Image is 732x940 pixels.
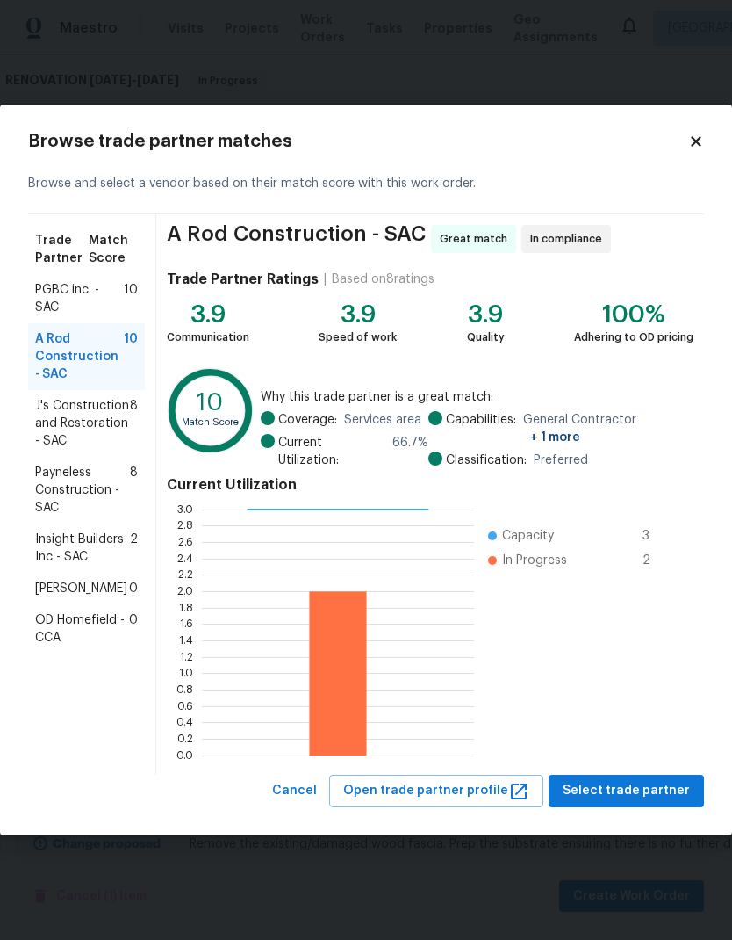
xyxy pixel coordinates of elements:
[265,775,324,807] button: Cancel
[179,669,193,679] text: 1.0
[28,133,688,150] h2: Browse trade partner matches
[35,397,130,450] span: J's Construction and Restoration - SAC
[35,330,124,383] span: A Rod Construction - SAC
[89,232,138,267] span: Match Score
[167,306,249,323] div: 3.9
[177,504,193,515] text: 3.0
[167,329,249,346] div: Communication
[130,531,138,566] span: 2
[35,232,89,267] span: Trade Partner
[177,701,193,712] text: 0.6
[319,271,332,288] div: |
[35,580,127,597] span: [PERSON_NAME]
[124,330,138,383] span: 10
[176,750,193,761] text: 0.0
[329,775,543,807] button: Open trade partner profile
[35,531,130,566] span: Insight Builders Inc - SAC
[563,780,690,802] span: Select trade partner
[332,271,434,288] div: Based on 8 ratings
[176,718,193,728] text: 0.4
[179,635,193,646] text: 1.4
[574,329,693,346] div: Adhering to OD pricing
[642,552,671,569] span: 2
[182,417,239,427] text: Match Score
[35,464,130,517] span: Payneless Construction - SAC
[129,580,138,597] span: 0
[319,306,397,323] div: 3.9
[440,230,514,248] span: Great match
[35,281,124,316] span: PGBC inc. - SAC
[124,281,138,316] span: 10
[272,780,317,802] span: Cancel
[197,392,223,416] text: 10
[343,780,529,802] span: Open trade partner profile
[176,684,193,695] text: 0.8
[178,570,193,581] text: 2.2
[261,388,693,406] span: Why this trade partner is a great match:
[177,586,193,597] text: 2.0
[392,434,428,469] span: 66.7 %
[167,476,693,494] h4: Current Utilization
[177,553,193,564] text: 2.4
[446,452,527,469] span: Classification:
[130,397,138,450] span: 8
[574,306,693,323] div: 100%
[549,775,704,807] button: Select trade partner
[129,611,138,647] span: 0
[467,306,505,323] div: 3.9
[502,527,554,545] span: Capacity
[278,411,337,429] span: Coverage:
[530,431,580,444] span: + 1 more
[178,537,193,547] text: 2.6
[180,652,193,662] text: 1.2
[319,329,397,346] div: Speed of work
[130,464,138,517] span: 8
[642,527,671,545] span: 3
[467,329,505,346] div: Quality
[177,521,193,531] text: 2.8
[502,552,567,569] span: In Progress
[530,230,609,248] span: In compliance
[278,434,386,469] span: Current Utilization:
[179,603,193,613] text: 1.8
[534,452,588,469] span: Preferred
[523,411,693,446] span: General Contractor
[177,734,193,744] text: 0.2
[446,411,516,446] span: Capabilities:
[167,225,426,253] span: A Rod Construction - SAC
[180,619,193,630] text: 1.6
[28,154,704,214] div: Browse and select a vendor based on their match score with this work order.
[167,271,319,288] h4: Trade Partner Ratings
[35,611,129,647] span: OD Homefield - CCA
[344,411,421,429] span: Services area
